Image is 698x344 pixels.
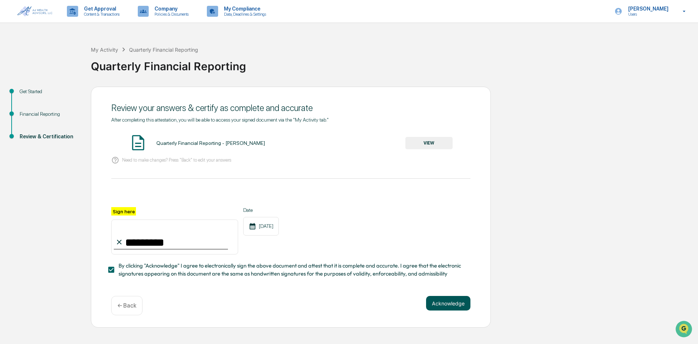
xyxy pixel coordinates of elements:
[51,123,88,129] a: Powered byPylon
[149,12,192,17] p: Policies & Documents
[122,157,231,163] p: Need to make changes? Press "Back" to edit your answers
[156,140,265,146] div: Quarterly Financial Reporting - [PERSON_NAME]
[7,92,13,98] div: 🖐️
[129,47,198,53] div: Quarterly Financial Reporting
[243,207,279,213] label: Date
[91,47,118,53] div: My Activity
[675,320,694,340] iframe: Open customer support
[622,6,672,12] p: [PERSON_NAME]
[7,106,13,112] div: 🔎
[149,6,192,12] p: Company
[218,12,270,17] p: Data, Deadlines & Settings
[218,6,270,12] p: My Compliance
[20,110,79,118] div: Financial Reporting
[111,117,329,123] span: After completing this attestation, you will be able to access your signed document via the "My Ac...
[124,58,132,67] button: Start new chat
[111,207,136,216] label: Sign here
[25,63,92,69] div: We're available if you need us!
[15,92,47,99] span: Preclearance
[20,88,79,95] div: Get Started
[243,217,279,236] div: [DATE]
[53,92,59,98] div: 🗄️
[4,103,49,116] a: 🔎Data Lookup
[17,6,52,16] img: logo
[78,6,123,12] p: Get Approval
[129,134,147,152] img: Document Icon
[111,103,470,113] div: Review your answers & certify as complete and accurate
[7,15,132,27] p: How can we help?
[119,262,465,278] span: By clicking "Acknowledge" I agree to electronically sign the above document and attest that it is...
[622,12,672,17] p: Users
[4,89,50,102] a: 🖐️Preclearance
[91,54,694,73] div: Quarterly Financial Reporting
[7,56,20,69] img: 1746055101610-c473b297-6a78-478c-a979-82029cc54cd1
[405,137,453,149] button: VIEW
[20,133,79,141] div: Review & Certification
[117,302,136,309] p: ← Back
[72,123,88,129] span: Pylon
[78,12,123,17] p: Content & Transactions
[50,89,93,102] a: 🗄️Attestations
[60,92,90,99] span: Attestations
[426,296,470,311] button: Acknowledge
[25,56,119,63] div: Start new chat
[15,106,46,113] span: Data Lookup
